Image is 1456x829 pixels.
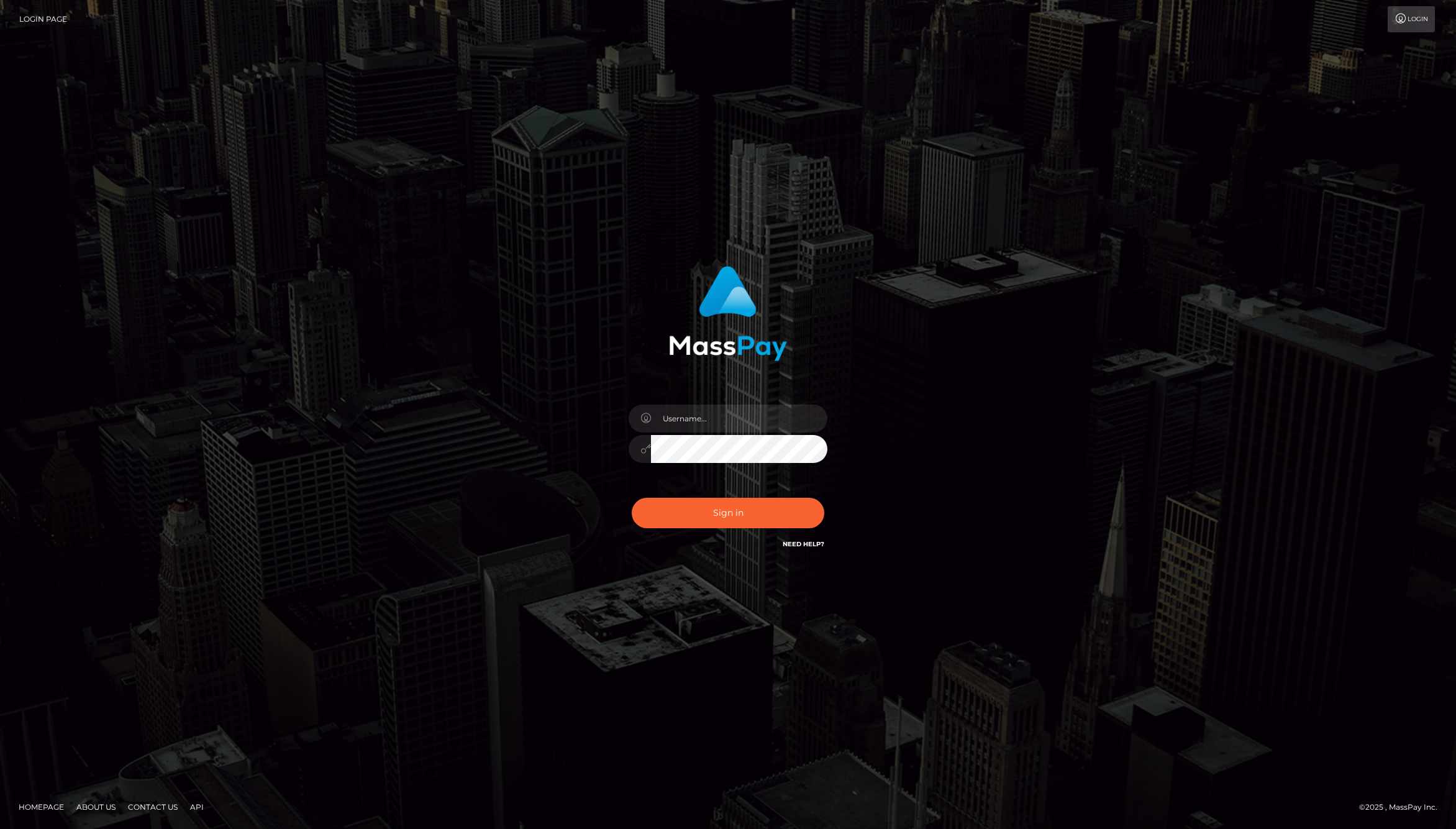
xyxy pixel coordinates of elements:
a: About Us [71,797,121,817]
input: Username... [651,405,827,433]
a: API [185,797,209,817]
a: Need Help? [783,540,824,548]
a: Contact Us [123,797,183,817]
a: Login Page [19,6,67,32]
img: MassPay Login [669,266,787,361]
a: Login [1388,6,1435,32]
div: © 2025 , MassPay Inc. [1359,800,1447,814]
a: Homepage [14,797,69,817]
button: Sign in [632,498,824,528]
